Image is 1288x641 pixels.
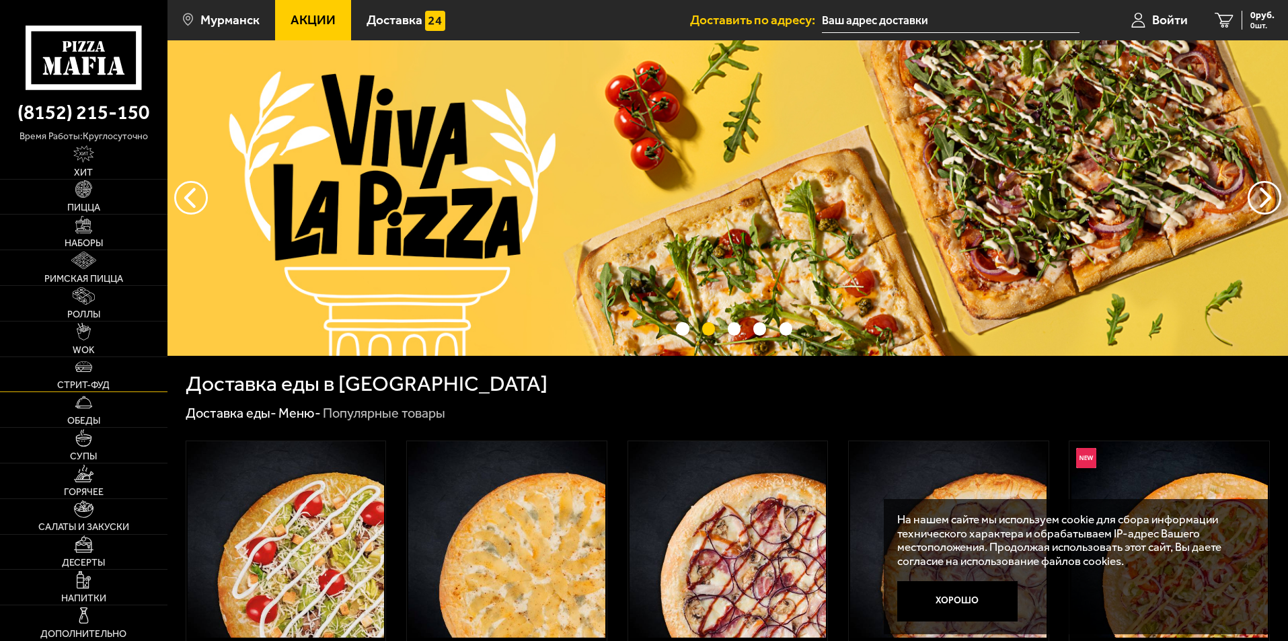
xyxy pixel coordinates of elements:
[67,203,100,213] span: Пицца
[408,441,605,638] img: Груша горгондзола 25 см (толстое с сыром)
[65,239,103,248] span: Наборы
[850,441,1047,638] img: Карбонара 25 см (толстое с сыром)
[323,405,445,422] div: Популярные товары
[1152,13,1188,26] span: Войти
[57,381,110,390] span: Стрит-фуд
[186,441,386,638] a: Цезарь 25 см (толстое с сыром)
[1250,11,1275,20] span: 0 руб.
[630,441,826,638] img: Чикен Барбекю 25 см (толстое с сыром)
[186,373,547,395] h1: Доставка еды в [GEOGRAPHIC_DATA]
[174,181,208,215] button: следующий
[690,13,822,26] span: Доставить по адресу:
[200,13,260,26] span: Мурманск
[849,441,1049,638] a: Карбонара 25 см (толстое с сыром)
[186,405,276,421] a: Доставка еды-
[62,558,105,568] span: Десерты
[67,310,100,319] span: Роллы
[1248,181,1281,215] button: предыдущий
[1076,448,1096,468] img: Новинка
[61,594,106,603] span: Напитки
[702,322,715,335] button: точки переключения
[64,488,104,497] span: Горячее
[188,441,384,638] img: Цезарь 25 см (толстое с сыром)
[822,8,1079,33] input: Ваш адрес доставки
[67,416,100,426] span: Обеды
[1069,441,1269,638] a: НовинкаЧикен Фреш 25 см (толстое с сыром)
[1250,22,1275,30] span: 0 шт.
[367,13,422,26] span: Доставка
[74,168,93,178] span: Хит
[70,452,97,461] span: Супы
[1071,441,1268,638] img: Чикен Фреш 25 см (толстое с сыром)
[407,441,607,638] a: Груша горгондзола 25 см (толстое с сыром)
[897,581,1018,621] button: Хорошо
[780,322,792,335] button: точки переключения
[425,11,445,31] img: 15daf4d41897b9f0e9f617042186c801.svg
[728,322,741,335] button: точки переключения
[44,274,123,284] span: Римская пицца
[676,322,689,335] button: точки переключения
[628,441,828,638] a: Чикен Барбекю 25 см (толстое с сыром)
[73,346,95,355] span: WOK
[897,513,1249,568] p: На нашем сайте мы используем cookie для сбора информации технического характера и обрабатываем IP...
[291,13,336,26] span: Акции
[40,630,126,639] span: Дополнительно
[753,322,766,335] button: точки переключения
[278,405,321,421] a: Меню-
[38,523,129,532] span: Салаты и закуски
